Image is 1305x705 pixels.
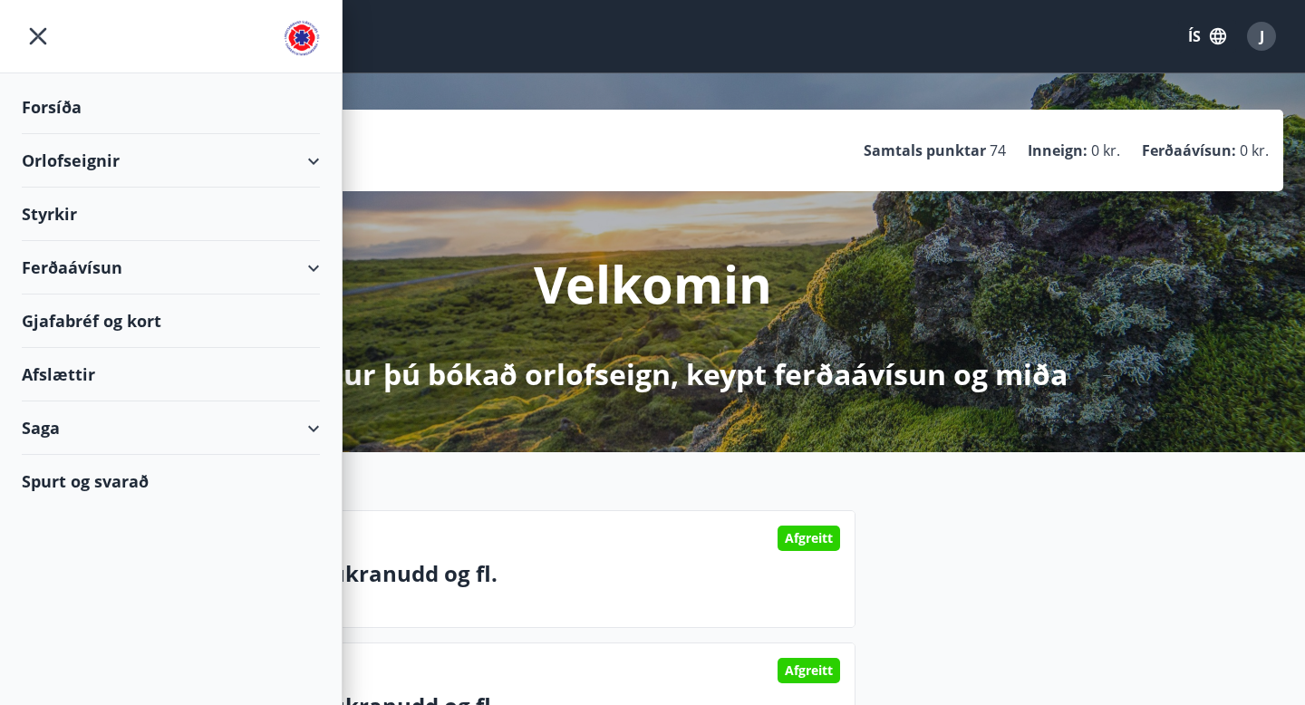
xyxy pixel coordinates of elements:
[1091,140,1120,160] span: 0 kr.
[155,558,840,589] p: Sjúkraþjálfun, sjúkranudd og fl.
[1028,140,1087,160] p: Inneign :
[22,81,320,134] div: Forsíða
[990,140,1006,160] span: 74
[1240,140,1269,160] span: 0 kr.
[22,20,54,53] button: menu
[1260,26,1264,46] span: J
[778,658,840,683] div: Afgreitt
[1178,20,1236,53] button: ÍS
[22,348,320,401] div: Afslættir
[1142,140,1236,160] p: Ferðaávísun :
[284,20,320,56] img: union_logo
[22,134,320,188] div: Orlofseignir
[22,295,320,348] div: Gjafabréf og kort
[237,354,1068,394] p: Hér getur þú bókað orlofseign, keypt ferðaávísun og miða
[22,401,320,455] div: Saga
[22,188,320,241] div: Styrkir
[778,526,840,551] div: Afgreitt
[22,455,320,507] div: Spurt og svarað
[864,140,986,160] p: Samtals punktar
[22,241,320,295] div: Ferðaávísun
[1240,14,1283,58] button: J
[534,249,772,318] p: Velkomin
